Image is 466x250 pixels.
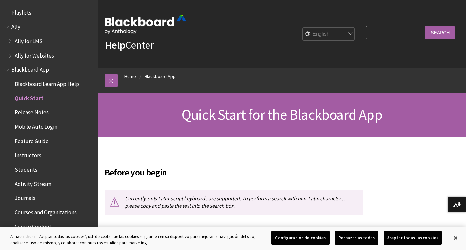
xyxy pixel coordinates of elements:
[11,64,49,73] span: Blackboard App
[271,231,329,245] button: Configuración de cookies
[15,221,51,230] span: Course Content
[15,164,37,173] span: Students
[15,36,43,44] span: Ally for LMS
[4,22,94,61] nav: Book outline for Anthology Ally Help
[15,121,57,130] span: Mobile Auto Login
[15,136,49,144] span: Feature Guide
[4,7,94,18] nav: Book outline for Playlists
[15,50,54,59] span: Ally for Websites
[11,7,31,16] span: Playlists
[105,165,363,179] span: Before you begin
[182,106,382,124] span: Quick Start for the Blackboard App
[105,39,154,52] a: HelpCenter
[303,28,355,41] select: Site Language Selector
[105,225,251,233] span: Your institution needs to enable mobile device access.
[105,15,186,34] img: Blackboard by Anthology
[425,26,455,39] input: Search
[124,73,136,81] a: Home
[15,78,79,87] span: Blackboard Learn App Help
[15,150,41,159] span: Instructors
[448,231,463,245] button: Cerrar
[15,178,51,187] span: Activity Stream
[15,207,77,216] span: Courses and Organizations
[15,193,35,202] span: Journals
[335,231,378,245] button: Rechazarlas todas
[384,231,442,245] button: Aceptar todas las cookies
[145,73,176,81] a: Blackboard App
[15,93,43,102] span: Quick Start
[15,107,49,116] span: Release Notes
[10,233,256,246] div: Al hacer clic en “Aceptar todas las cookies”, usted acepta que las cookies se guarden en su dispo...
[105,39,125,52] strong: Help
[11,22,20,30] span: Ally
[105,190,363,215] p: Currently, only Latin-script keyboards are supported. To perform a search with non-Latin characte...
